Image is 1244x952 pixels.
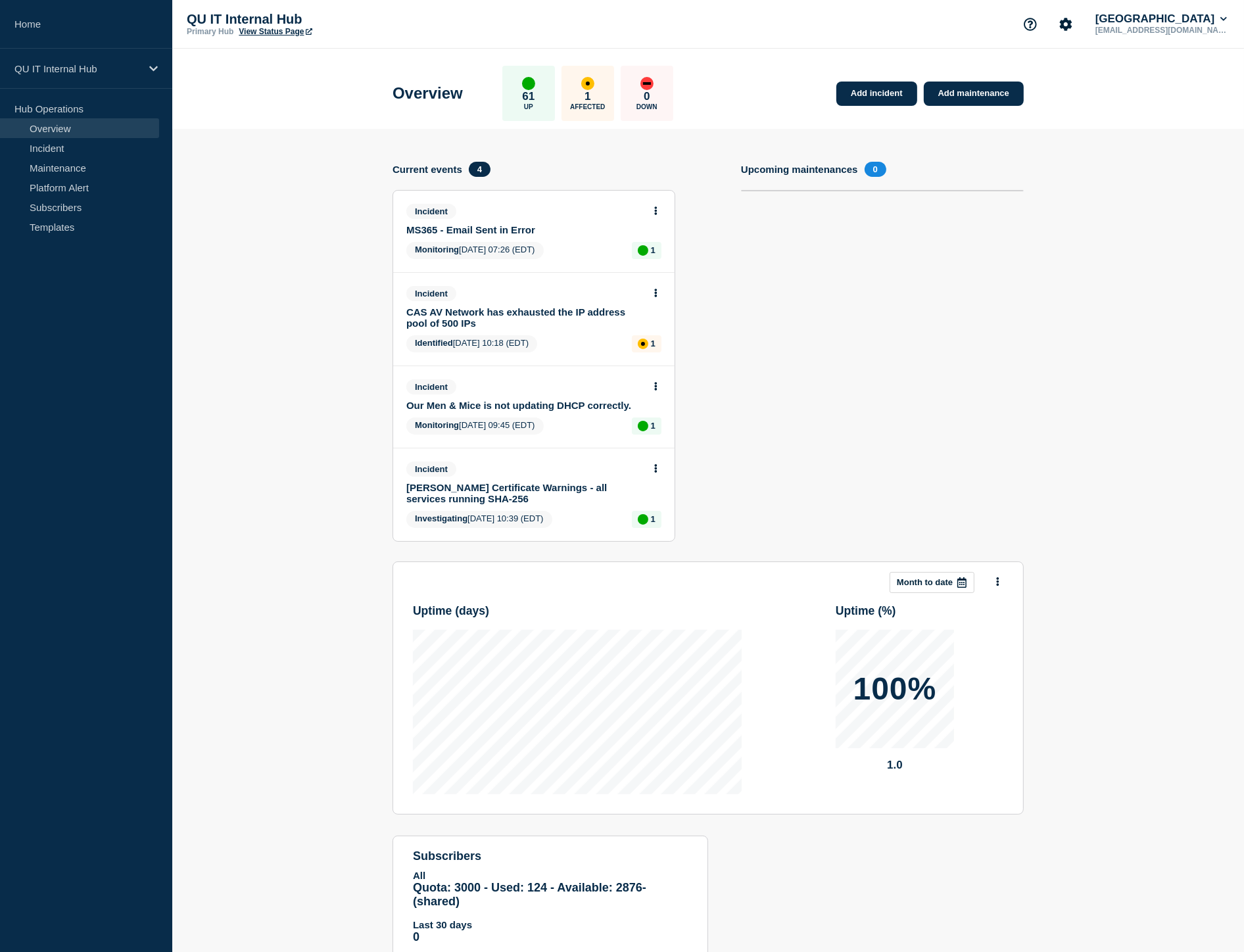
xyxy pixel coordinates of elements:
p: 1 [585,90,590,103]
span: Identified [415,338,453,348]
p: 0 [644,90,650,103]
a: CAS AV Network has exhausted the IP address pool of 500 IPs [406,306,644,329]
span: Monitoring [415,420,459,430]
span: 4 [469,162,490,177]
a: Our Men & Mice is not updating DHCP correctly. [406,400,644,411]
div: affected [581,77,594,90]
p: QU IT Internal Hub [187,12,450,27]
a: View Status Page [239,27,312,36]
div: up [522,77,535,90]
div: up [638,245,648,256]
h3: Uptime ( days ) [413,604,742,618]
p: 61 [522,90,535,103]
p: Primary Hub [187,27,233,36]
span: Incident [406,379,456,394]
span: Quota: 3000 - Used: 124 - Available: 2876 - (shared) [413,881,646,908]
span: [DATE] 10:18 (EDT) [406,335,537,352]
p: 1 [651,421,656,431]
a: MS365 - Email Sent in Error [406,224,644,235]
a: [PERSON_NAME] Certificate Warnings - all services running SHA-256 [406,482,644,504]
p: QU IT Internal Hub [14,63,141,74]
span: 0 [865,162,886,177]
p: Affected [570,103,605,110]
h4: Upcoming maintenances [741,164,858,175]
p: Month to date [897,577,953,587]
span: Incident [406,462,456,477]
span: [DATE] 07:26 (EDT) [406,242,544,259]
div: up [638,421,648,431]
div: up [638,514,648,525]
h1: Overview [393,84,463,103]
button: Month to date [890,572,974,593]
span: [DATE] 09:45 (EDT) [406,417,544,435]
h4: Current events [393,164,462,175]
span: Incident [406,204,456,219]
h3: Uptime ( % ) [836,604,1003,618]
p: 1 [651,245,656,255]
span: Monitoring [415,245,459,254]
p: Last 30 days [413,919,688,930]
p: Up [524,103,533,110]
button: Account settings [1052,11,1080,38]
span: Incident [406,286,456,301]
p: Down [636,103,658,110]
a: Add incident [836,82,917,106]
p: 0 [413,930,688,944]
p: 1.0 [836,759,954,772]
button: [GEOGRAPHIC_DATA] [1093,12,1230,26]
span: [DATE] 10:39 (EDT) [406,511,552,528]
a: Add maintenance [924,82,1024,106]
span: Investigating [415,513,467,523]
button: Support [1017,11,1044,38]
p: 1 [651,514,656,524]
div: affected [638,339,648,349]
p: 1 [651,339,656,348]
h4: subscribers [413,849,688,863]
p: All [413,870,688,881]
p: 100% [853,673,937,705]
div: down [640,77,654,90]
p: [EMAIL_ADDRESS][DOMAIN_NAME] [1093,26,1230,35]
